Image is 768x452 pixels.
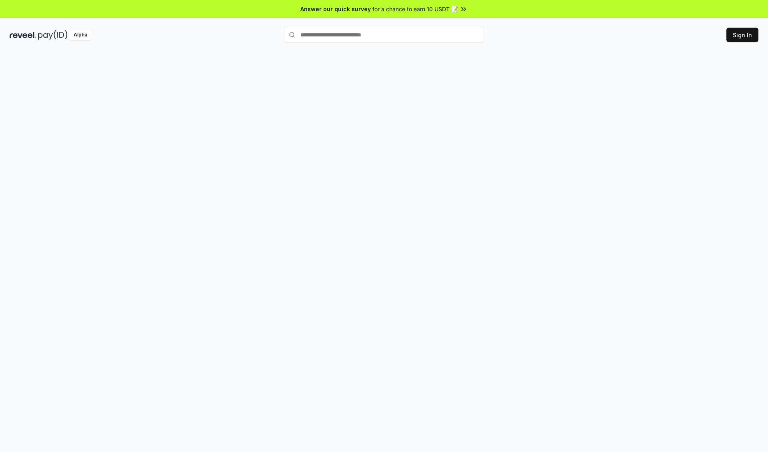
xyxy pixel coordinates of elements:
img: pay_id [38,30,68,40]
span: for a chance to earn 10 USDT 📝 [372,5,458,13]
img: reveel_dark [10,30,36,40]
button: Sign In [726,28,758,42]
span: Answer our quick survey [300,5,371,13]
div: Alpha [69,30,92,40]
